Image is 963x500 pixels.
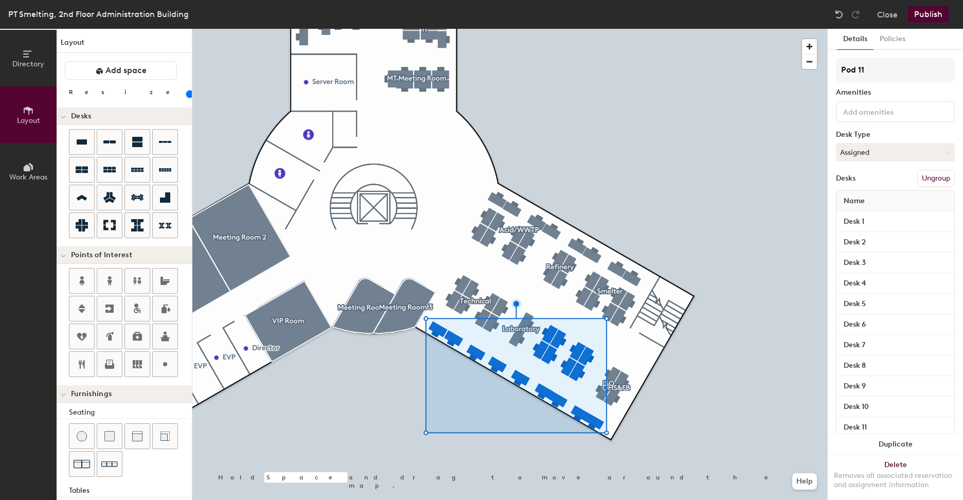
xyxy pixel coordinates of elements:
[828,434,963,455] button: Duplicate
[12,60,44,68] span: Directory
[877,6,898,23] button: Close
[828,455,963,500] button: DeleteRemoves all associated reservation and assignment information
[74,456,90,472] img: Couch (x2)
[9,173,47,182] span: Work Areas
[152,423,178,449] button: Couch (corner)
[839,256,952,270] input: Unnamed desk
[101,456,118,472] img: Couch (x3)
[834,471,957,490] div: Removes all associated reservation and assignment information
[839,192,870,210] span: Name
[97,423,122,449] button: Cushion
[71,251,132,259] span: Points of Interest
[104,431,115,441] img: Cushion
[839,400,952,414] input: Unnamed desk
[839,379,952,394] input: Unnamed desk
[836,174,855,183] div: Desks
[836,131,955,139] div: Desk Type
[69,88,183,96] div: Resize
[69,451,95,477] button: Couch (x2)
[873,29,912,50] button: Policies
[839,338,952,352] input: Unnamed desk
[71,112,91,120] span: Desks
[839,215,952,229] input: Unnamed desk
[839,420,952,435] input: Unnamed desk
[160,431,170,441] img: Couch (corner)
[71,390,112,398] span: Furnishings
[69,407,192,418] div: Seating
[77,431,87,441] img: Stool
[839,359,952,373] input: Unnamed desk
[837,29,873,50] button: Details
[908,6,949,23] button: Publish
[839,317,952,332] input: Unnamed desk
[834,9,844,20] img: Undo
[105,65,147,76] span: Add space
[17,116,40,125] span: Layout
[839,235,952,249] input: Unnamed desk
[69,423,95,449] button: Stool
[69,485,192,496] div: Tables
[836,88,955,97] div: Amenities
[124,423,150,449] button: Couch (middle)
[57,37,192,53] h1: Layout
[97,451,122,477] button: Couch (x3)
[850,9,861,20] img: Redo
[792,473,817,490] button: Help
[839,297,952,311] input: Unnamed desk
[836,143,955,162] button: Assigned
[8,8,189,21] div: PT Smelting, 2nd Floor Administration Building
[917,170,955,187] button: Ungroup
[839,276,952,291] input: Unnamed desk
[841,105,934,117] input: Add amenities
[132,431,142,441] img: Couch (middle)
[65,61,177,80] button: Add space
